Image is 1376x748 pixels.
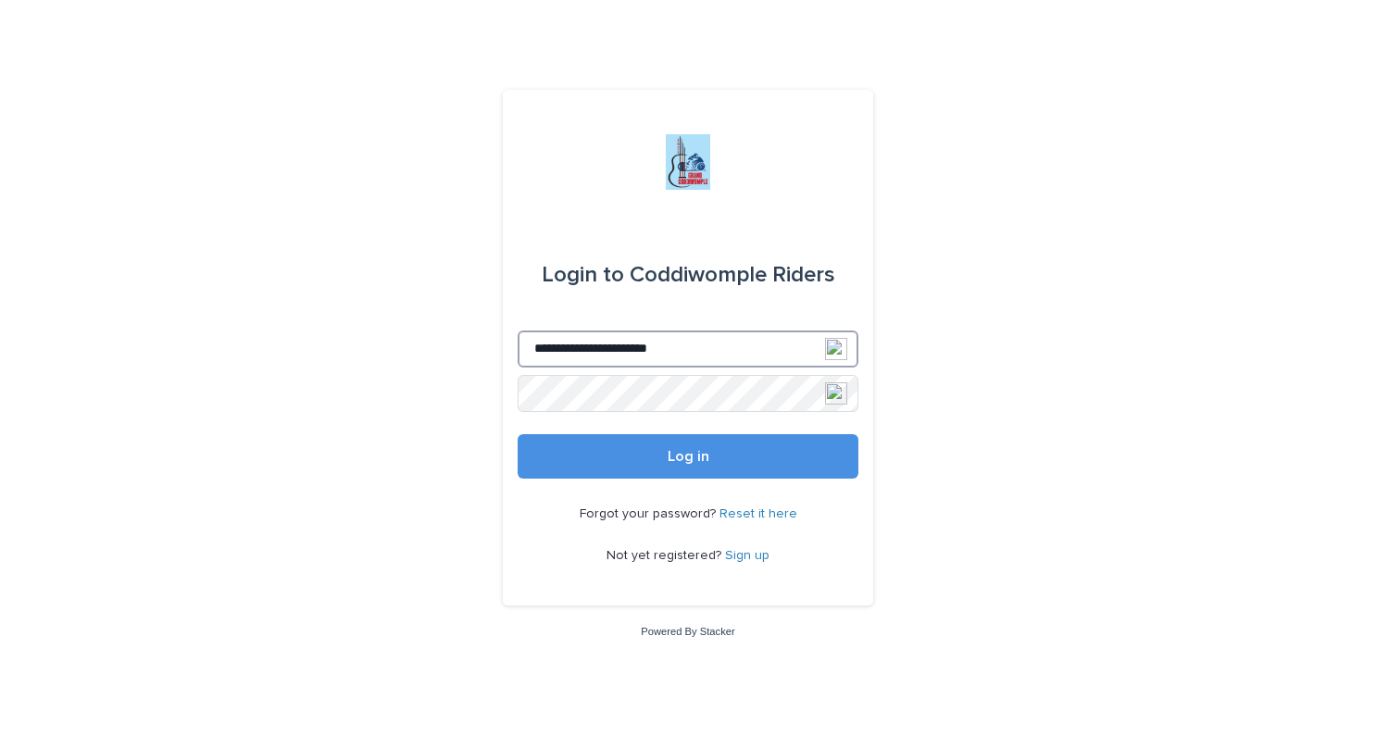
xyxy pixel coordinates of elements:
[542,249,835,301] div: Coddiwomple Riders
[641,626,734,637] a: Powered By Stacker
[825,382,847,405] img: npw-badge-icon-locked.svg
[668,449,709,464] span: Log in
[725,549,769,562] a: Sign up
[542,264,624,286] span: Login to
[607,549,725,562] span: Not yet registered?
[580,507,719,520] span: Forgot your password?
[719,507,797,520] a: Reset it here
[518,434,858,479] button: Log in
[825,338,847,360] img: npw-badge-icon-locked.svg
[666,134,710,190] img: jxsLJbdS1eYBI7rVAS4p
